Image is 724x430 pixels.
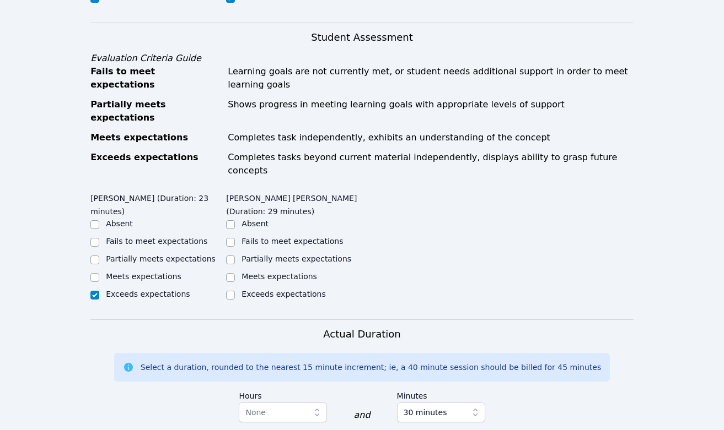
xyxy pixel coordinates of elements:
[404,406,447,419] span: 30 minutes
[242,237,343,246] label: Fails to meet expectations
[239,386,327,402] label: Hours
[90,188,226,218] legend: [PERSON_NAME] (Duration: 23 minutes)
[106,254,216,263] label: Partially meets expectations
[141,362,601,373] div: Select a duration, rounded to the nearest 15 minute increment; ie, a 40 minute session should be ...
[106,219,133,228] label: Absent
[239,402,327,422] button: None
[90,30,634,45] h3: Student Assessment
[242,254,351,263] label: Partially meets expectations
[228,65,634,91] div: Learning goals are not currently met, or student needs additional support in order to meet learni...
[106,272,181,281] label: Meets expectations
[242,219,269,228] label: Absent
[397,402,485,422] button: 30 minutes
[226,188,362,218] legend: [PERSON_NAME] [PERSON_NAME] (Duration: 29 minutes)
[90,131,221,144] div: Meets expectations
[323,326,400,342] h3: Actual Duration
[228,151,634,177] div: Completes tasks beyond current material independently, displays ability to grasp future concepts
[90,52,634,65] div: Evaluation Criteria Guide
[90,151,221,177] div: Exceeds expectations
[397,386,485,402] label: Minutes
[228,98,634,124] div: Shows progress in meeting learning goals with appropriate levels of support
[242,272,317,281] label: Meets expectations
[90,65,221,91] div: Fails to meet expectations
[242,290,325,298] label: Exceeds expectations
[90,98,221,124] div: Partially meets expectations
[245,408,266,417] span: None
[353,409,370,422] div: and
[228,131,634,144] div: Completes task independently, exhibits an understanding of the concept
[106,237,207,246] label: Fails to meet expectations
[106,290,190,298] label: Exceeds expectations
